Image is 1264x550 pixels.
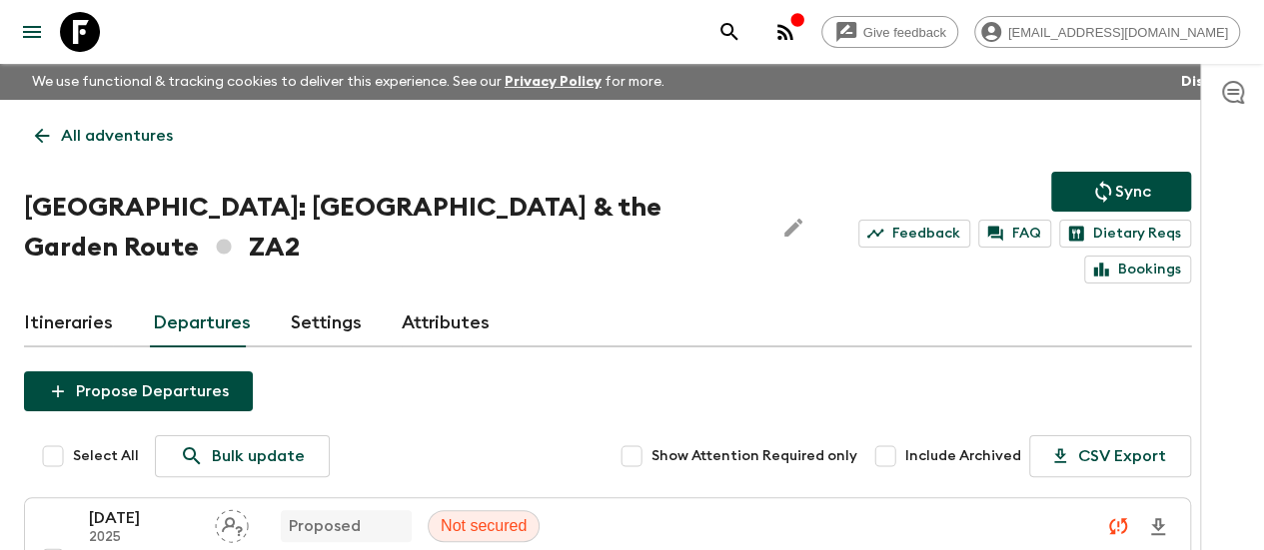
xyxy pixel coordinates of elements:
a: Privacy Policy [505,75,602,89]
a: Give feedback [821,16,958,48]
span: Assign pack leader [215,515,249,531]
p: All adventures [61,124,173,148]
p: [DATE] [89,506,199,530]
a: Departures [153,299,251,347]
a: Bulk update [155,435,330,477]
p: Not secured [441,514,527,538]
a: FAQ [978,220,1051,248]
button: CSV Export [1029,435,1191,477]
a: Bookings [1084,256,1191,283]
span: Show Attention Required only [651,446,857,466]
svg: Download Onboarding [1146,515,1170,539]
button: menu [12,12,52,52]
button: Edit Adventure Title [773,188,813,268]
a: Feedback [858,220,970,248]
button: search adventures [709,12,749,52]
button: Sync adventure departures to the booking engine [1051,172,1191,212]
a: Settings [291,299,362,347]
a: Attributes [402,299,490,347]
h1: [GEOGRAPHIC_DATA]: [GEOGRAPHIC_DATA] & the Garden Route ZA2 [24,188,757,268]
p: Sync [1115,180,1151,204]
span: [EMAIL_ADDRESS][DOMAIN_NAME] [997,25,1239,40]
a: All adventures [24,116,184,156]
button: Dismiss [1176,68,1240,96]
div: [EMAIL_ADDRESS][DOMAIN_NAME] [974,16,1240,48]
p: Proposed [289,514,361,538]
p: We use functional & tracking cookies to deliver this experience. See our for more. [24,64,672,100]
svg: Unable to sync - Check prices and secured [1106,514,1130,538]
button: Propose Departures [24,371,253,411]
p: Bulk update [212,444,305,468]
div: Not secured [428,510,540,542]
a: Dietary Reqs [1059,220,1191,248]
span: Give feedback [852,25,957,40]
p: 2025 [89,530,199,546]
span: Select All [73,446,139,466]
span: Include Archived [905,446,1021,466]
a: Itineraries [24,299,113,347]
